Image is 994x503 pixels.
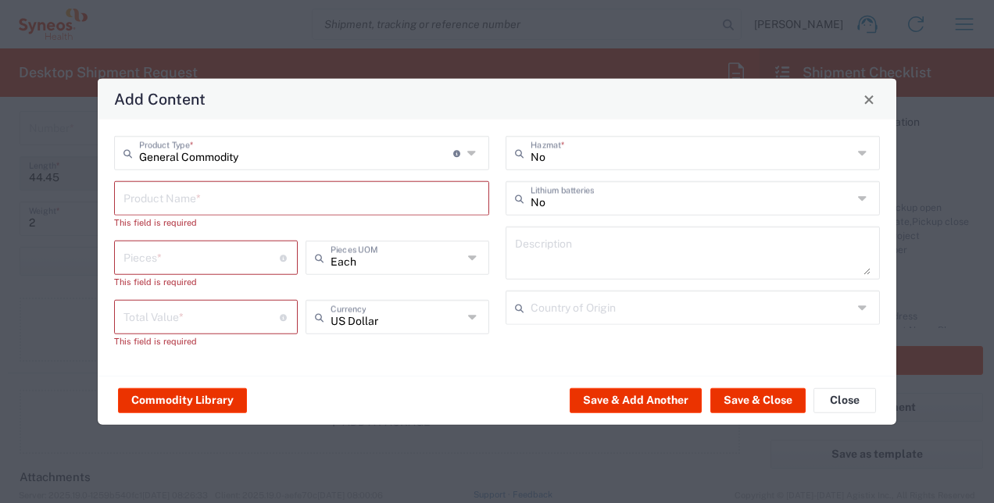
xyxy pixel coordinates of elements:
button: Close [813,387,876,412]
div: This field is required [114,334,298,348]
button: Commodity Library [118,387,247,412]
h4: Add Content [114,87,206,110]
div: This field is required [114,275,298,289]
button: Save & Close [710,387,806,412]
button: Close [858,88,880,110]
button: Save & Add Another [570,387,702,412]
div: This field is required [114,216,489,230]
